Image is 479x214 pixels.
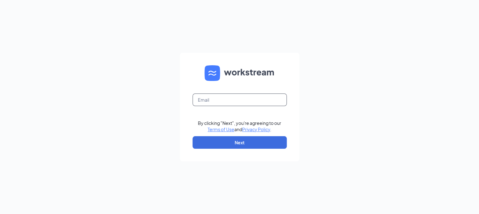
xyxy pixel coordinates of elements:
[193,136,287,149] button: Next
[242,126,270,132] a: Privacy Policy
[193,94,287,106] input: Email
[198,120,281,132] div: By clicking "Next", you're agreeing to our and .
[208,126,234,132] a: Terms of Use
[204,65,275,81] img: WS logo and Workstream text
